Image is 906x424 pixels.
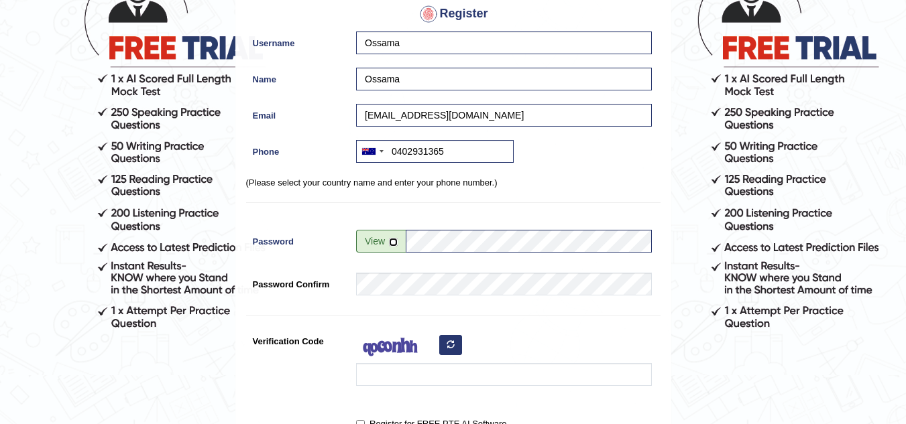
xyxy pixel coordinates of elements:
[356,140,514,163] input: +61 412 345 678
[246,3,661,25] h4: Register
[246,273,350,291] label: Password Confirm
[246,330,350,348] label: Verification Code
[246,104,350,122] label: Email
[246,230,350,248] label: Password
[246,68,350,86] label: Name
[357,141,388,162] div: Australia: +61
[246,140,350,158] label: Phone
[246,31,350,50] label: Username
[389,238,398,246] input: Show/Hide Password
[246,176,661,189] p: (Please select your country name and enter your phone number.)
